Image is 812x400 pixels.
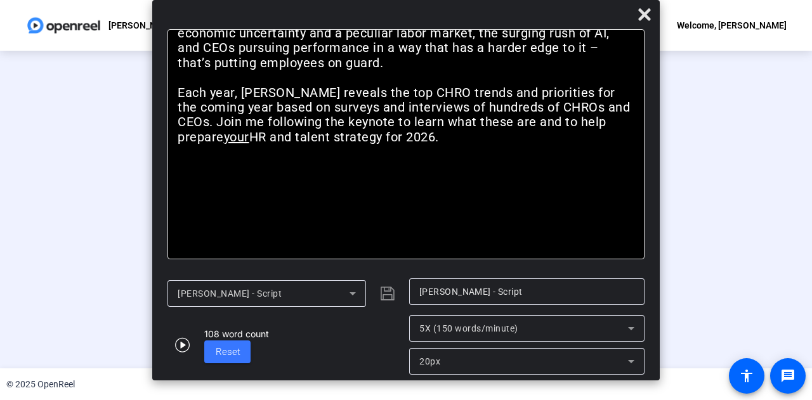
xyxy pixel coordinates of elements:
p: [PERSON_NAME] Signature Series: HR Sym [108,18,283,33]
div: © 2025 OpenReel [6,378,75,391]
p: The job of the CHRO has never been so demanding, under pressure from economic uncertainty and a p... [178,11,634,71]
mat-icon: message [780,368,796,384]
img: OpenReel logo [25,13,102,38]
span: Reset [216,346,240,358]
div: Welcome, [PERSON_NAME] [677,18,787,33]
span: [PERSON_NAME] - Script [178,288,282,299]
span: 20px [419,356,440,366]
mat-icon: accessibility [739,368,754,384]
div: 108 word count [204,327,269,340]
button: Reset [204,340,251,363]
input: Title [419,284,634,299]
u: your [224,129,249,145]
span: 5X (150 words/minute) [419,323,518,333]
p: Each year, [PERSON_NAME] reveals the top CHRO trends and priorities for the coming year based on ... [178,86,634,145]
